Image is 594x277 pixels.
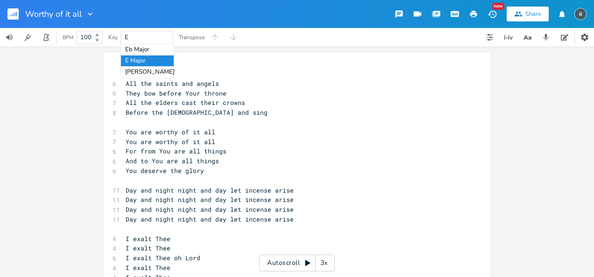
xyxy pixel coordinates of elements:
span: Day and night night and day let incense arise [126,195,294,204]
span: For from You are all things [126,147,226,155]
span: Before the [DEMOGRAPHIC_DATA] and sing [126,108,268,117]
span: And to You are all things [126,157,219,165]
span: I exalt Thee [126,235,170,243]
span: All the saints and angels [126,79,219,88]
span: Worthy of it all [25,10,82,18]
span: You deserve the glory [126,166,204,175]
span: I exalt Thee [126,263,170,272]
span: All the elders cast their crowns [126,98,245,107]
span: They bow before Your throne [126,89,226,97]
button: Share [507,7,549,21]
div: Share [525,10,541,18]
div: [PERSON_NAME] [121,67,174,78]
span: You are worthy of it all [126,138,215,146]
span: Day and night night and day let incense arise [126,215,294,223]
span: I exalt Thee [126,244,170,252]
div: Autoscroll [259,255,335,271]
span: I exalt Thee oh Lord [126,254,200,262]
div: E Major [121,55,174,67]
span: Day and night night and day let incense arise [126,205,294,214]
div: New [492,3,504,10]
div: 3x [316,255,332,271]
img: alvin cavaree [574,8,587,20]
span: You are worthy of it all [126,128,215,136]
div: BPM [63,35,73,40]
div: Key [108,35,118,40]
span: Day and night night and day let incense arise [126,186,294,194]
div: Transpose [179,35,205,40]
button: New [483,6,502,22]
div: Eb Major [121,44,174,55]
